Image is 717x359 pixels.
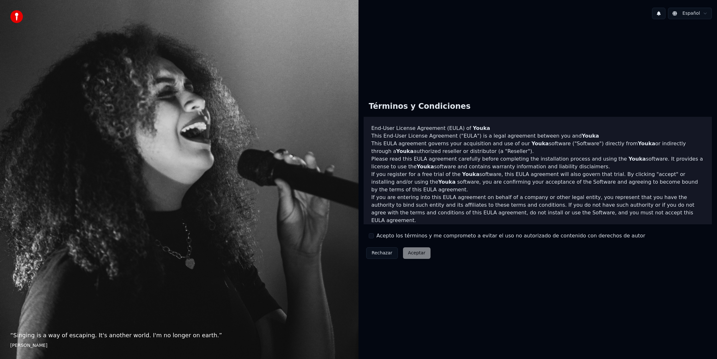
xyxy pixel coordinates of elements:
[462,171,479,177] span: Youka
[371,124,704,132] h3: End-User License Agreement (EULA) of
[531,140,549,147] span: Youka
[629,156,646,162] span: Youka
[366,247,398,259] button: Rechazar
[582,133,599,139] span: Youka
[371,171,704,194] p: If you register for a free trial of the software, this EULA agreement will also govern that trial...
[10,342,348,349] footer: [PERSON_NAME]
[371,140,704,155] p: This EULA agreement governs your acquisition and use of our software ("Software") directly from o...
[417,164,434,170] span: Youka
[10,331,348,340] p: “ Singing is a way of escaping. It's another world. I'm no longer on earth. ”
[396,148,414,154] span: Youka
[473,125,490,131] span: Youka
[371,155,704,171] p: Please read this EULA agreement carefully before completing the installation process and using th...
[371,224,704,255] p: This EULA agreement shall apply only to the Software supplied by herewith regardless of whether o...
[371,194,704,224] p: If you are entering into this EULA agreement on behalf of a company or other legal entity, you re...
[438,179,455,185] span: Youka
[638,140,655,147] span: Youka
[10,10,23,23] img: youka
[376,232,645,240] label: Acepto los términos y me comprometo a evitar el uso no autorizado de contenido con derechos de autor
[371,132,704,140] p: This End-User License Agreement ("EULA") is a legal agreement between you and
[364,96,476,117] div: Términos y Condiciones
